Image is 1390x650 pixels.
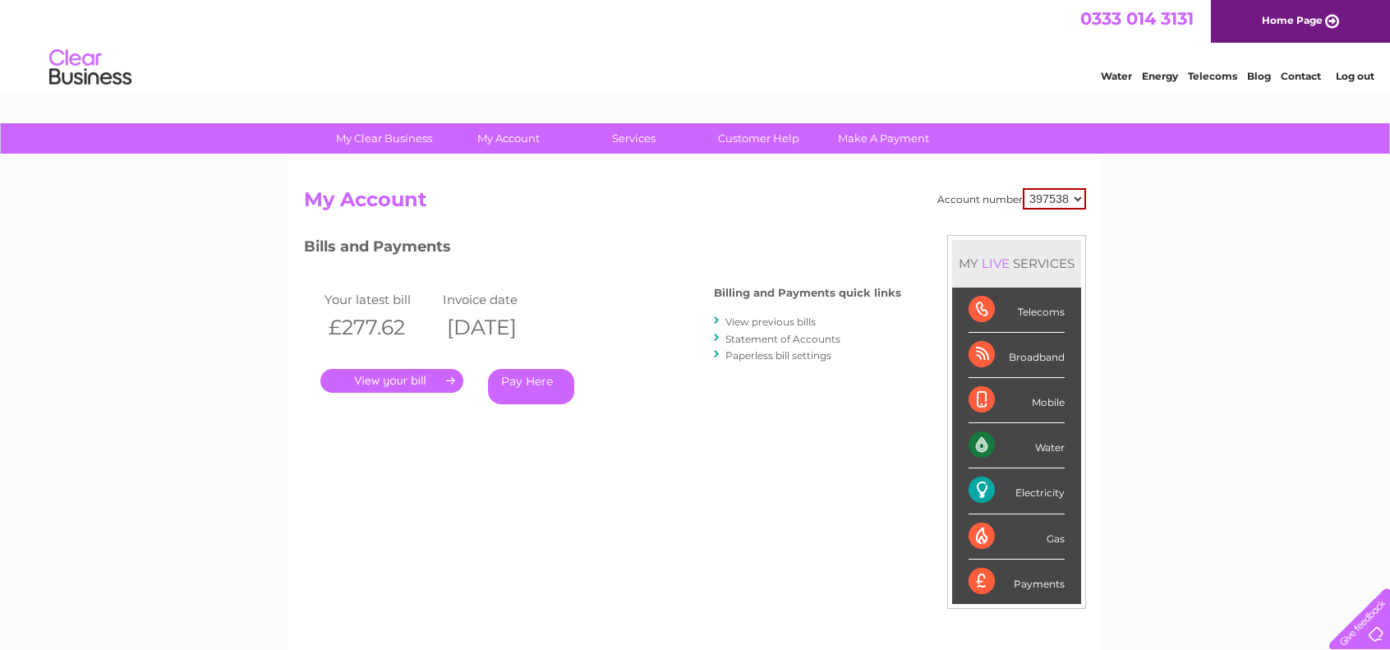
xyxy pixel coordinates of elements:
[1101,70,1132,82] a: Water
[304,235,901,264] h3: Bills and Payments
[488,369,574,404] a: Pay Here
[320,311,439,344] th: £277.62
[952,240,1081,287] div: MY SERVICES
[316,123,452,154] a: My Clear Business
[969,288,1065,333] div: Telecoms
[691,123,826,154] a: Customer Help
[969,468,1065,514] div: Electricity
[566,123,702,154] a: Services
[1080,8,1194,29] a: 0333 014 3131
[441,123,577,154] a: My Account
[725,333,840,345] a: Statement of Accounts
[969,514,1065,560] div: Gas
[725,349,831,362] a: Paperless bill settings
[969,378,1065,423] div: Mobile
[1247,70,1271,82] a: Blog
[439,288,557,311] td: Invoice date
[937,188,1086,210] div: Account number
[1281,70,1321,82] a: Contact
[320,288,439,311] td: Your latest bill
[1188,70,1237,82] a: Telecoms
[1142,70,1178,82] a: Energy
[439,311,557,344] th: [DATE]
[725,316,816,328] a: View previous bills
[969,560,1065,604] div: Payments
[308,9,1084,80] div: Clear Business is a trading name of Verastar Limited (registered in [GEOGRAPHIC_DATA] No. 3667643...
[978,256,1013,271] div: LIVE
[816,123,951,154] a: Make A Payment
[304,188,1086,219] h2: My Account
[1336,70,1374,82] a: Log out
[320,369,463,393] a: .
[48,43,132,93] img: logo.png
[714,287,901,299] h4: Billing and Payments quick links
[969,423,1065,468] div: Water
[969,333,1065,378] div: Broadband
